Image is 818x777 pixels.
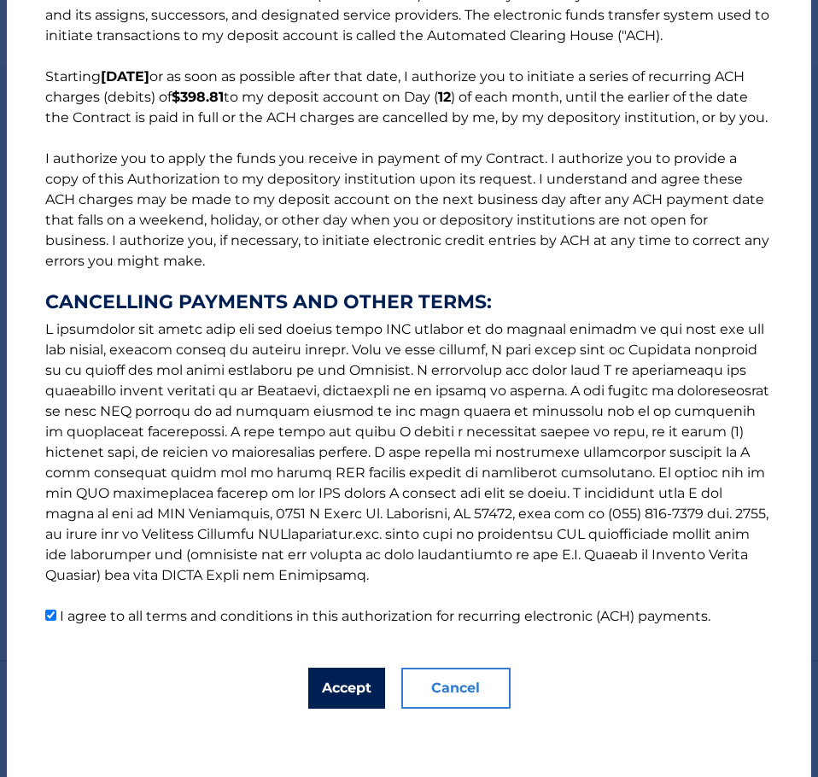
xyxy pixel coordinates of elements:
[308,668,385,709] button: Accept
[60,608,710,624] label: I agree to all terms and conditions in this authorization for recurring electronic (ACH) payments.
[101,68,149,85] b: [DATE]
[172,89,224,105] b: $398.81
[401,668,511,709] button: Cancel
[438,89,451,105] b: 12
[45,292,773,313] strong: CANCELLING PAYMENTS AND OTHER TERMS:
